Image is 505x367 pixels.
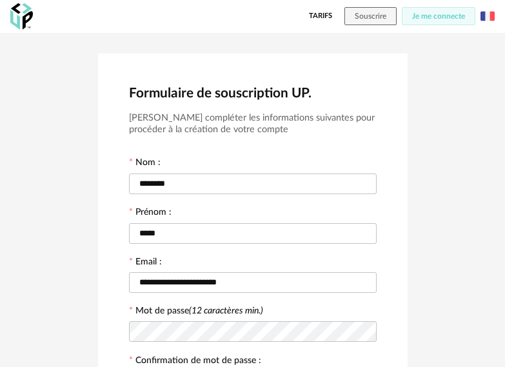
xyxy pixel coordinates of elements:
[402,7,475,25] button: Je me connecte
[355,12,386,20] span: Souscrire
[189,306,263,315] i: (12 caractères min.)
[344,7,397,25] button: Souscrire
[10,3,33,30] img: OXP
[412,12,465,20] span: Je me connecte
[129,208,172,219] label: Prénom :
[129,112,377,136] h3: [PERSON_NAME] compléter les informations suivantes pour procéder à la création de votre compte
[309,7,332,25] a: Tarifs
[480,9,495,23] img: fr
[135,306,263,315] label: Mot de passe
[129,158,161,170] label: Nom :
[129,257,162,269] label: Email :
[129,84,377,102] h2: Formulaire de souscription UP.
